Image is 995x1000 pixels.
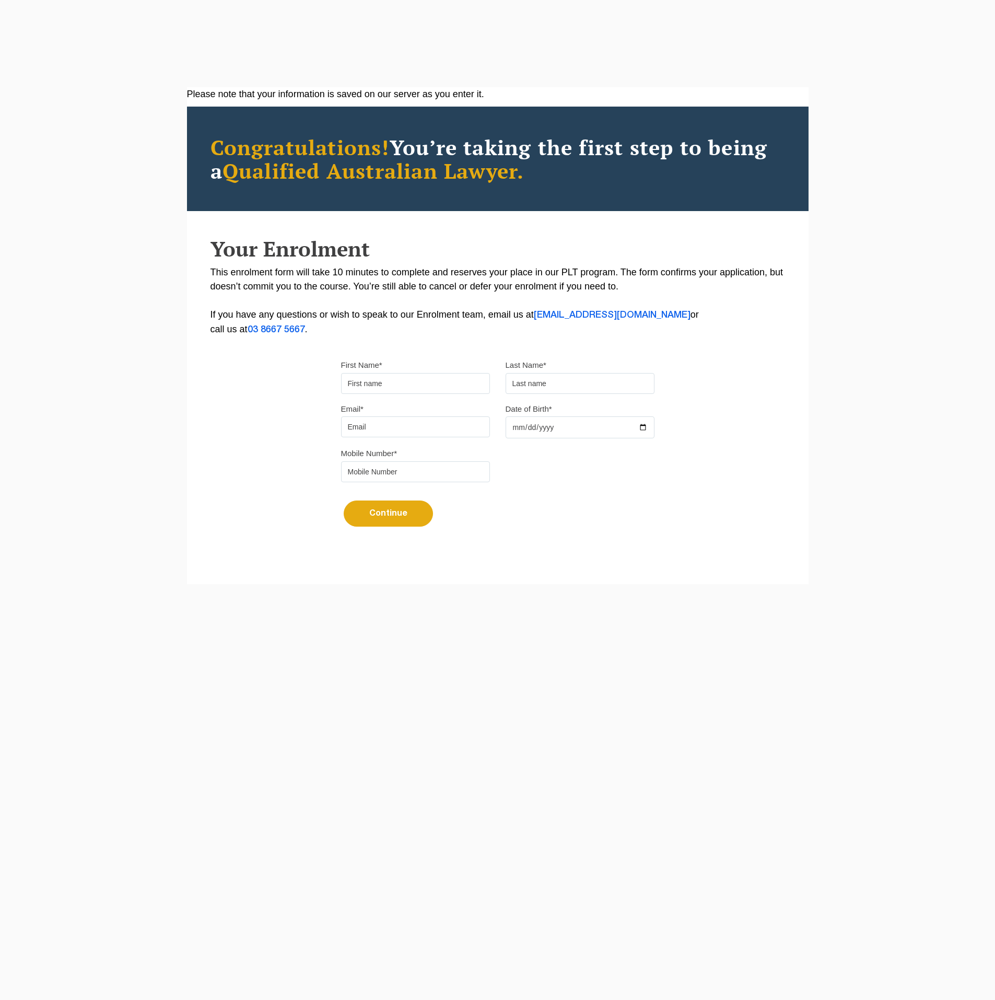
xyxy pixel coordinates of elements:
[210,133,390,161] span: Congratulations!
[210,135,785,182] h2: You’re taking the first step to being a
[210,237,785,260] h2: Your Enrolment
[210,265,785,337] p: This enrolment form will take 10 minutes to complete and reserves your place in our PLT program. ...
[223,157,524,184] span: Qualified Australian Lawyer.
[341,461,490,482] input: Mobile Number
[341,448,397,459] label: Mobile Number*
[344,501,433,527] button: Continue
[248,325,305,334] a: 03 8667 5667
[341,373,490,394] input: First name
[187,87,809,101] div: Please note that your information is saved on our server as you enter it.
[341,416,490,437] input: Email
[506,360,546,370] label: Last Name*
[506,373,654,394] input: Last name
[341,360,382,370] label: First Name*
[341,404,364,414] label: Email*
[506,404,552,414] label: Date of Birth*
[534,311,690,319] a: [EMAIL_ADDRESS][DOMAIN_NAME]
